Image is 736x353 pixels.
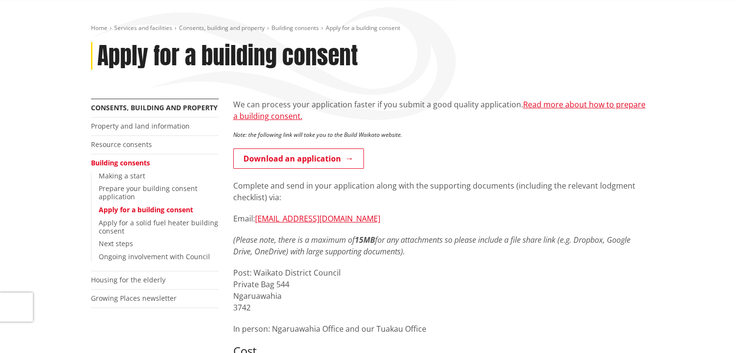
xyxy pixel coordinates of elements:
p: Email: [233,213,646,224]
strong: 15MB [355,235,375,245]
span: Apply for a building consent [326,24,400,32]
a: Building consents [91,158,150,167]
a: Next steps [99,239,133,248]
a: Apply for a building consent [99,205,193,214]
a: Property and land information [91,121,190,131]
a: Building consents [271,24,319,32]
a: Home [91,24,107,32]
h1: Apply for a building consent [97,42,358,70]
nav: breadcrumb [91,24,646,32]
em: Note: the following link will take you to the Build Waikato website. [233,131,402,139]
iframe: Messenger Launcher [691,312,726,347]
a: Prepare your building consent application [99,184,197,201]
a: Ongoing involvement with Council [99,252,210,261]
a: Consents, building and property [91,103,218,112]
a: Consents, building and property [179,24,265,32]
p: In person: Ngaruawahia Office and our Tuakau Office [233,323,646,335]
em: (Please note, there is a maximum of for any attachments so please include a file share link (e.g.... [233,235,631,257]
a: Making a start [99,171,145,180]
a: Download an application [233,148,364,169]
p: Post: Waikato District Council Private Bag 544 Ngaruawahia 3742 [233,267,646,313]
a: Apply for a solid fuel heater building consent​ [99,218,218,235]
a: Read more about how to prepare a building consent. [233,99,646,121]
p: We can process your application faster if you submit a good quality application. [233,99,646,122]
a: Services and facilities [114,24,172,32]
a: [EMAIL_ADDRESS][DOMAIN_NAME] [255,213,380,224]
p: Complete and send in your application along with the supporting documents (including the relevant... [233,180,646,203]
a: Resource consents [91,140,152,149]
a: Growing Places newsletter [91,294,177,303]
a: Housing for the elderly [91,275,165,284]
